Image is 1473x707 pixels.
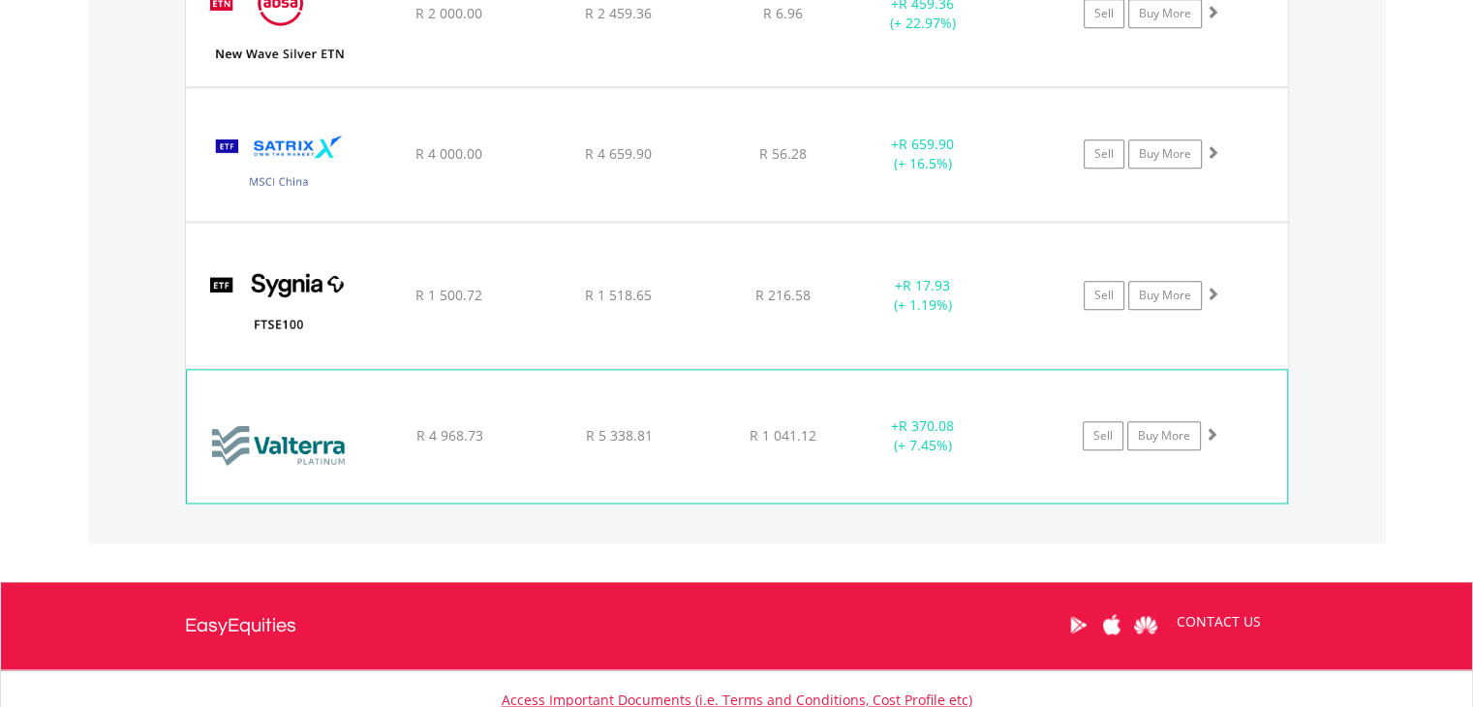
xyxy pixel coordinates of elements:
[763,4,803,22] span: R 6.96
[585,426,652,445] span: R 5 338.81
[585,144,652,163] span: R 4 659.90
[903,276,950,294] span: R 17.93
[755,286,811,304] span: R 216.58
[1128,139,1202,169] a: Buy More
[759,144,807,163] span: R 56.28
[899,135,954,153] span: R 659.90
[1061,595,1095,655] a: Google Play
[196,112,362,216] img: EQU.ZA.STXCHN.png
[849,416,995,455] div: + (+ 7.45%)
[750,426,816,445] span: R 1 041.12
[1084,281,1124,310] a: Sell
[196,247,362,363] img: EQU.ZA.SYGUK.png
[585,4,652,22] span: R 2 459.36
[1129,595,1163,655] a: Huawei
[185,582,296,669] a: EasyEquities
[1083,421,1123,450] a: Sell
[415,286,482,304] span: R 1 500.72
[850,276,997,315] div: + (+ 1.19%)
[1128,281,1202,310] a: Buy More
[415,144,482,163] span: R 4 000.00
[197,394,363,497] img: EQU.ZA.VAL.png
[899,416,954,435] span: R 370.08
[415,4,482,22] span: R 2 000.00
[415,426,482,445] span: R 4 968.73
[585,286,652,304] span: R 1 518.65
[1163,595,1274,649] a: CONTACT US
[1095,595,1129,655] a: Apple
[1127,421,1201,450] a: Buy More
[1084,139,1124,169] a: Sell
[850,135,997,173] div: + (+ 16.5%)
